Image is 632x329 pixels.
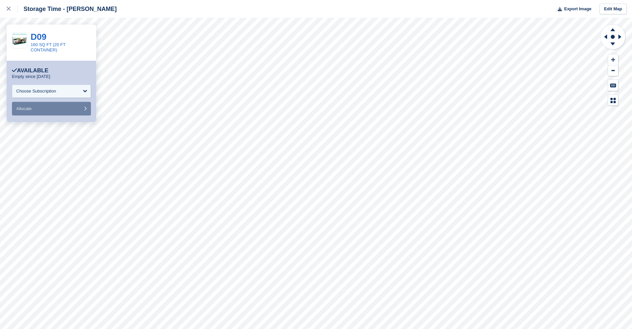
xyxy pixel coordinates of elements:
[12,102,91,115] button: Allocate
[564,6,591,12] span: Export Image
[608,54,618,65] button: Zoom In
[608,65,618,76] button: Zoom Out
[554,4,592,15] button: Export Image
[12,74,50,79] p: Empty since [DATE]
[12,33,27,48] img: 10ft%20Container%20(80%20SQ%20FT)%20(1).png
[599,4,627,15] a: Edit Map
[31,42,65,52] a: 160 SQ FT (20 FT CONTAINER)
[31,32,46,42] a: D09
[16,106,32,111] span: Allocate
[16,88,56,95] div: Choose Subscription
[12,67,48,74] div: Available
[608,80,618,91] button: Keyboard Shortcuts
[608,95,618,106] button: Map Legend
[18,5,117,13] div: Storage Time - [PERSON_NAME]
